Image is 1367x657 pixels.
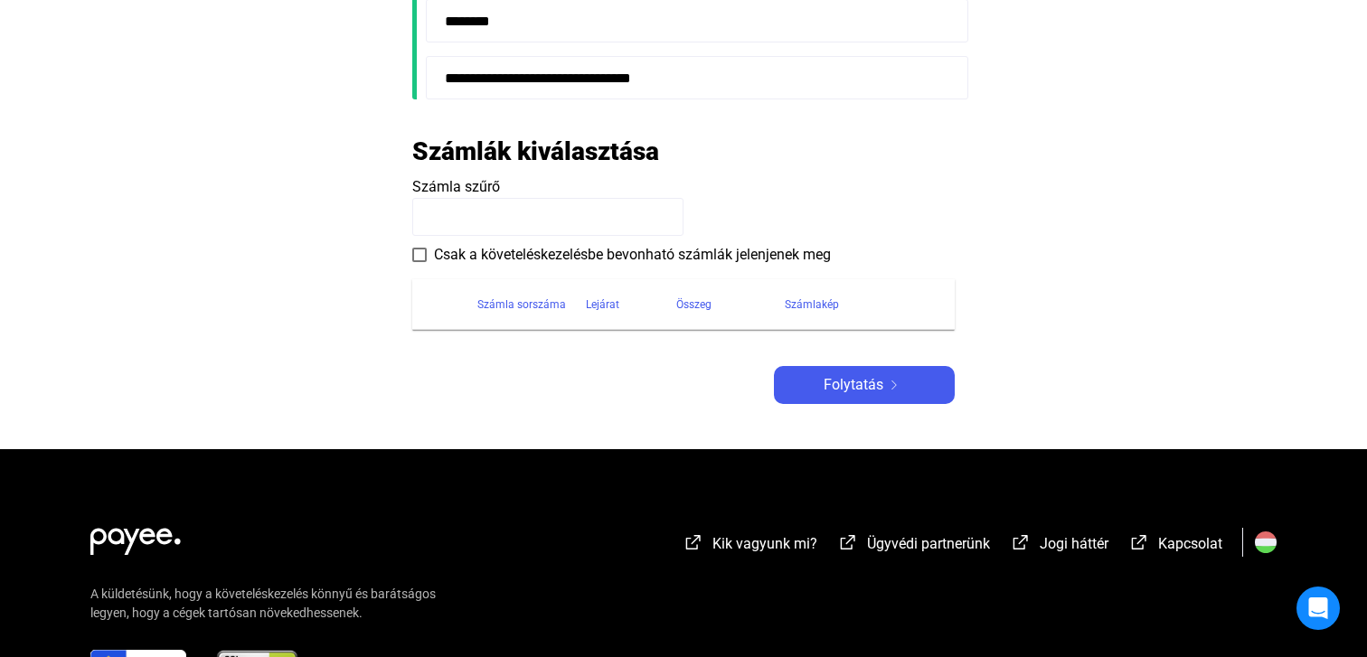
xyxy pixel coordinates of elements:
[824,374,883,396] span: Folytatás
[1158,535,1222,552] span: Kapcsolat
[434,244,831,266] span: Csak a követeléskezelésbe bevonható számlák jelenjenek meg
[477,294,566,315] div: Számla sorszáma
[412,136,659,167] h2: Számlák kiválasztása
[785,294,839,315] div: Számlakép
[586,294,619,315] div: Lejárat
[412,178,500,195] span: Számla szűrő
[1128,538,1222,555] a: external-link-whiteKapcsolat
[1296,587,1340,630] div: Open Intercom Messenger
[837,533,859,551] img: external-link-white
[586,294,676,315] div: Lejárat
[90,518,181,555] img: white-payee-white-dot.svg
[1255,531,1277,553] img: HU.svg
[712,535,817,552] span: Kik vagyunk mi?
[1010,533,1032,551] img: external-link-white
[785,294,933,315] div: Számlakép
[1010,538,1108,555] a: external-link-whiteJogi háttér
[883,380,905,390] img: arrow-right-white
[837,538,990,555] a: external-link-whiteÜgyvédi partnerünk
[1128,533,1150,551] img: external-link-white
[683,533,704,551] img: external-link-white
[774,366,955,404] button: Folytatásarrow-right-white
[683,538,817,555] a: external-link-whiteKik vagyunk mi?
[676,294,712,315] div: Összeg
[1040,535,1108,552] span: Jogi háttér
[676,294,785,315] div: Összeg
[477,294,586,315] div: Számla sorszáma
[867,535,990,552] span: Ügyvédi partnerünk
